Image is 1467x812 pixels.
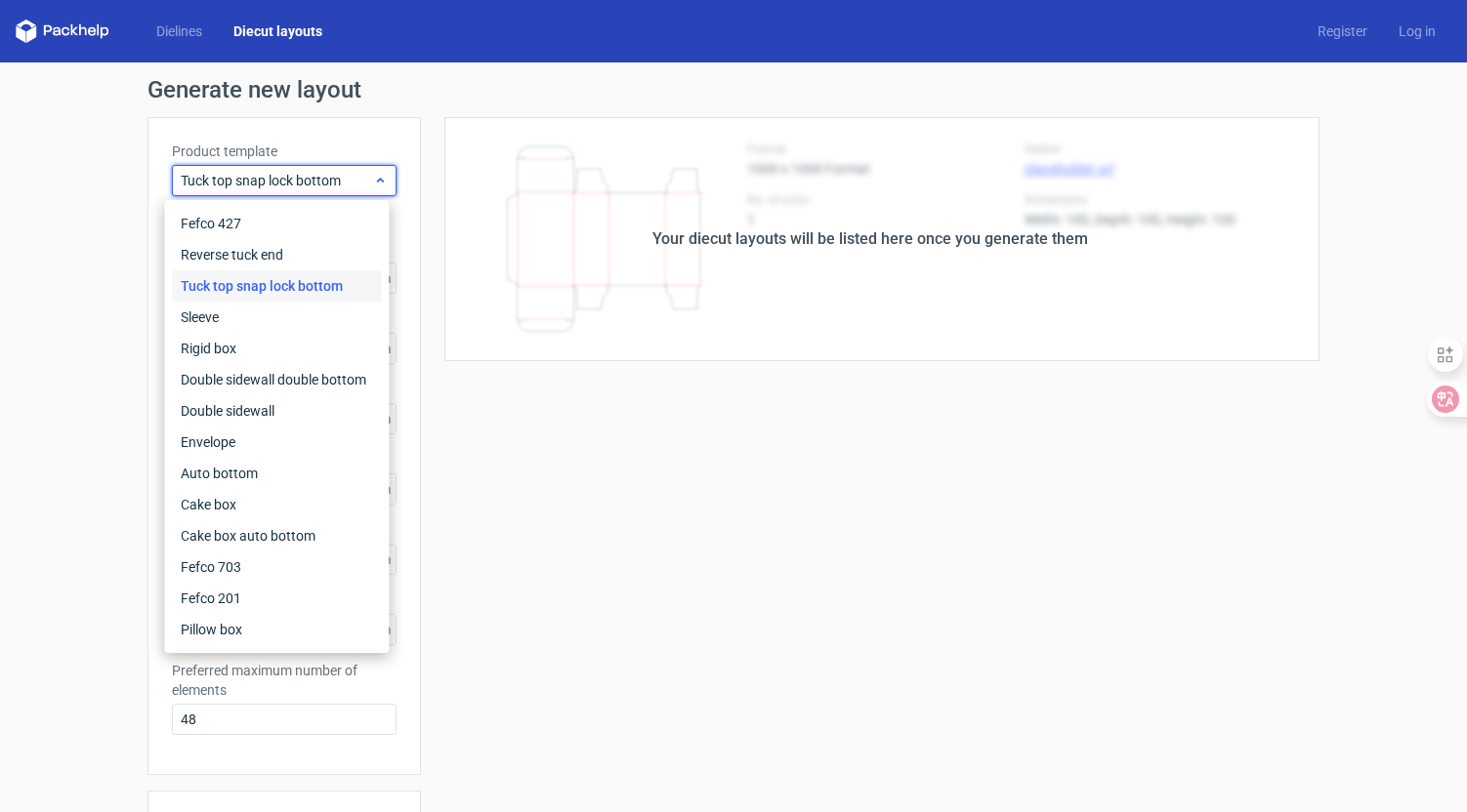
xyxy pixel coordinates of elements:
[173,239,382,270] div: Reverse tuck end
[173,208,382,239] div: Fefco 427
[1302,21,1383,41] a: Register
[172,661,397,700] label: Preferred maximum number of elements
[173,270,382,302] div: Tuck top snap lock bottom
[141,21,218,41] a: Dielines
[173,302,382,333] div: Sleeve
[652,227,1088,251] div: Your diecut layouts will be listed here once you generate them
[218,21,338,41] a: Diecut layouts
[173,614,382,645] div: Pillow box
[1383,21,1451,41] a: Log in
[173,333,382,364] div: Rigid box
[173,551,382,583] div: Fefco 703
[173,583,382,614] div: Fefco 201
[181,171,373,190] span: Tuck top snap lock bottom
[173,489,382,520] div: Cake box
[147,78,1320,101] h1: Generate new layout
[173,426,382,458] div: Envelope
[173,364,382,395] div: Double sidewall double bottom
[173,395,382,426] div: Double sidewall
[172,142,397,161] label: Product template
[173,458,382,489] div: Auto bottom
[173,520,382,551] div: Cake box auto bottom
